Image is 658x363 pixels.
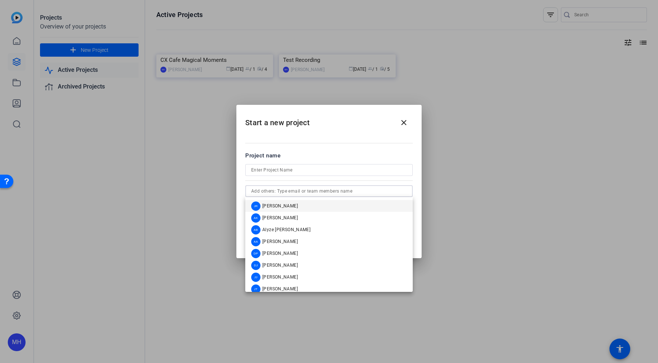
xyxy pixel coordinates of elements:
[251,249,260,258] div: DP
[262,203,298,209] span: [PERSON_NAME]
[251,261,260,270] div: DJ
[245,151,413,160] div: Project name
[251,187,407,196] input: Add others: Type email or team members name
[251,284,260,294] div: JT
[251,225,260,234] div: AB
[251,273,260,282] div: JJ
[262,227,310,233] span: Alyze [PERSON_NAME]
[262,239,298,244] span: [PERSON_NAME]
[262,274,298,280] span: [PERSON_NAME]
[251,166,407,174] input: Enter Project Name
[262,215,298,221] span: [PERSON_NAME]
[262,250,298,256] span: [PERSON_NAME]
[262,286,298,292] span: [PERSON_NAME]
[251,213,260,223] div: AK
[262,262,298,268] span: [PERSON_NAME]
[251,202,260,211] div: JR
[251,237,260,246] div: AA
[399,118,408,127] mat-icon: close
[236,105,422,135] h2: Start a new project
